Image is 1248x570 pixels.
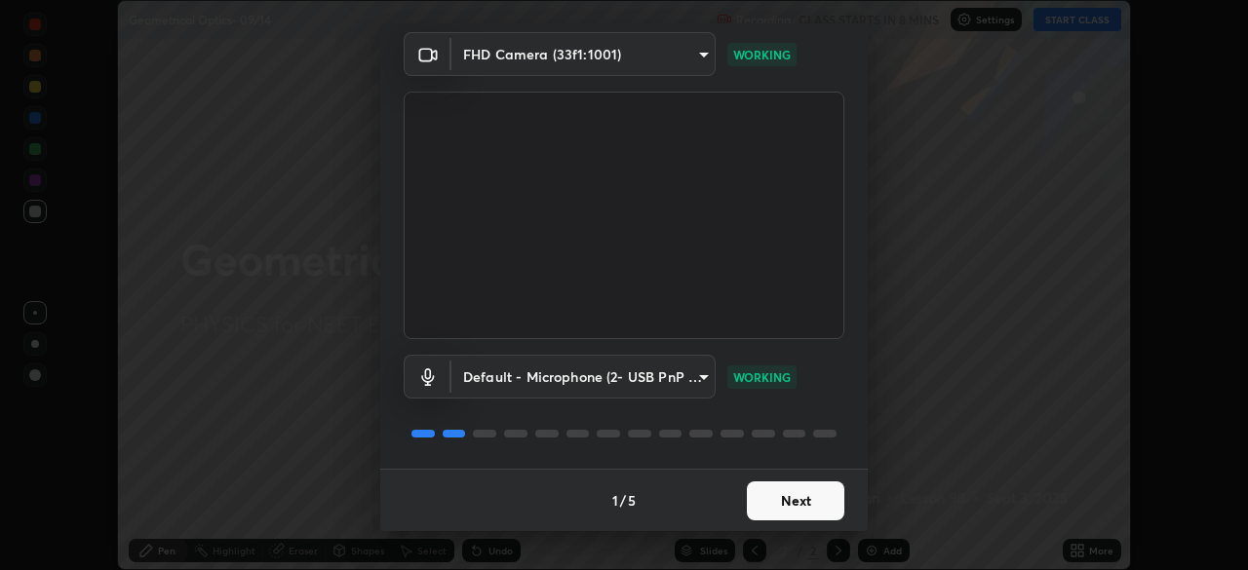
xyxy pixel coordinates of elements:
p: WORKING [733,368,791,386]
div: FHD Camera (33f1:1001) [451,355,716,399]
button: Next [747,481,844,520]
h4: 1 [612,490,618,511]
h4: / [620,490,626,511]
div: FHD Camera (33f1:1001) [451,32,716,76]
h4: 5 [628,490,636,511]
p: WORKING [733,46,791,63]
